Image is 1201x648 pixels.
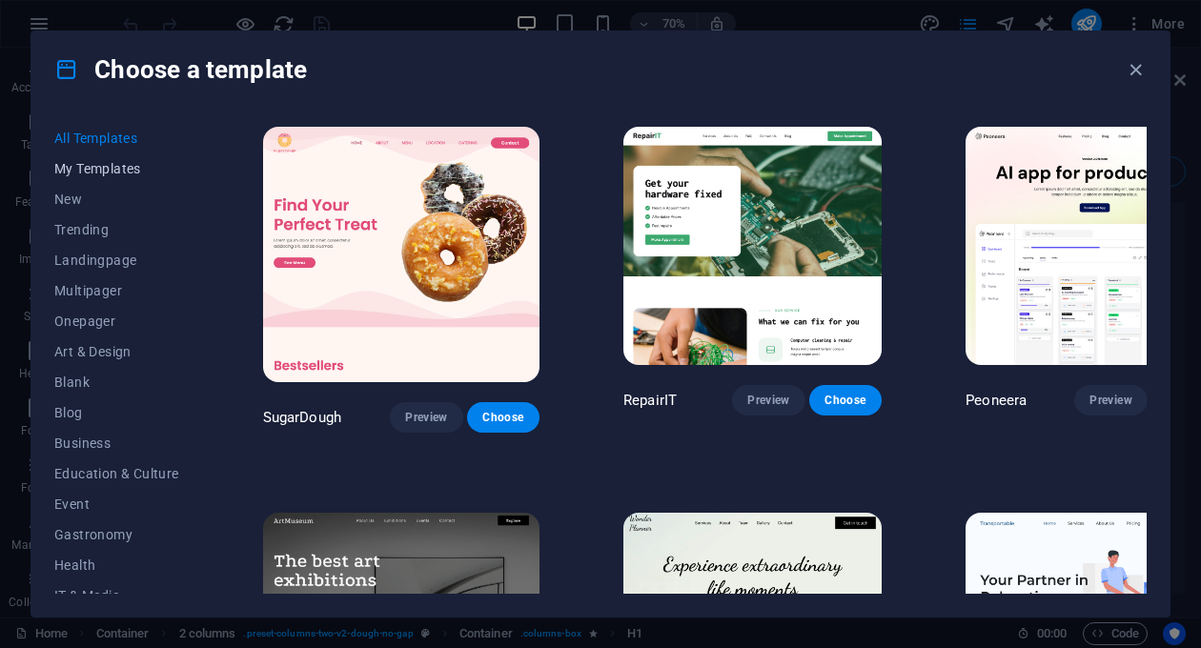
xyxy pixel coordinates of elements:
span: Blank [54,375,179,390]
button: Choose [809,385,882,415]
span: Event [54,496,179,512]
img: RepairIT [623,127,882,365]
span: Gastronomy [54,527,179,542]
button: Choose [467,402,539,433]
button: Preview [390,402,462,433]
button: Onepager [54,306,179,336]
span: Trending [54,222,179,237]
button: My Templates [54,153,179,184]
p: SugarDough [263,408,341,427]
button: Blog [54,397,179,428]
span: Choose [824,393,866,408]
button: New [54,184,179,214]
span: Multipager [54,283,179,298]
span: Landingpage [54,253,179,268]
button: Business [54,428,179,458]
span: Preview [1089,393,1131,408]
p: RepairIT [623,391,677,410]
button: Preview [732,385,804,415]
button: Landingpage [54,245,179,275]
button: Blank [54,367,179,397]
button: Art & Design [54,336,179,367]
button: Trending [54,214,179,245]
span: Preview [405,410,447,425]
button: Education & Culture [54,458,179,489]
span: IT & Media [54,588,179,603]
span: All Templates [54,131,179,146]
span: Health [54,557,179,573]
span: Blog [54,405,179,420]
span: Choose [482,410,524,425]
p: Peoneera [966,391,1027,410]
img: SugarDough [263,127,539,382]
span: Business [54,435,179,451]
button: Event [54,489,179,519]
h4: Choose a template [54,54,307,85]
span: Art & Design [54,344,179,359]
button: All Templates [54,123,179,153]
button: Preview [1074,385,1147,415]
button: Health [54,550,179,580]
button: Multipager [54,275,179,306]
span: Onepager [54,314,179,329]
span: New [54,192,179,207]
button: Gastronomy [54,519,179,550]
button: IT & Media [54,580,179,611]
span: My Templates [54,161,179,176]
span: Preview [747,393,789,408]
span: Education & Culture [54,466,179,481]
